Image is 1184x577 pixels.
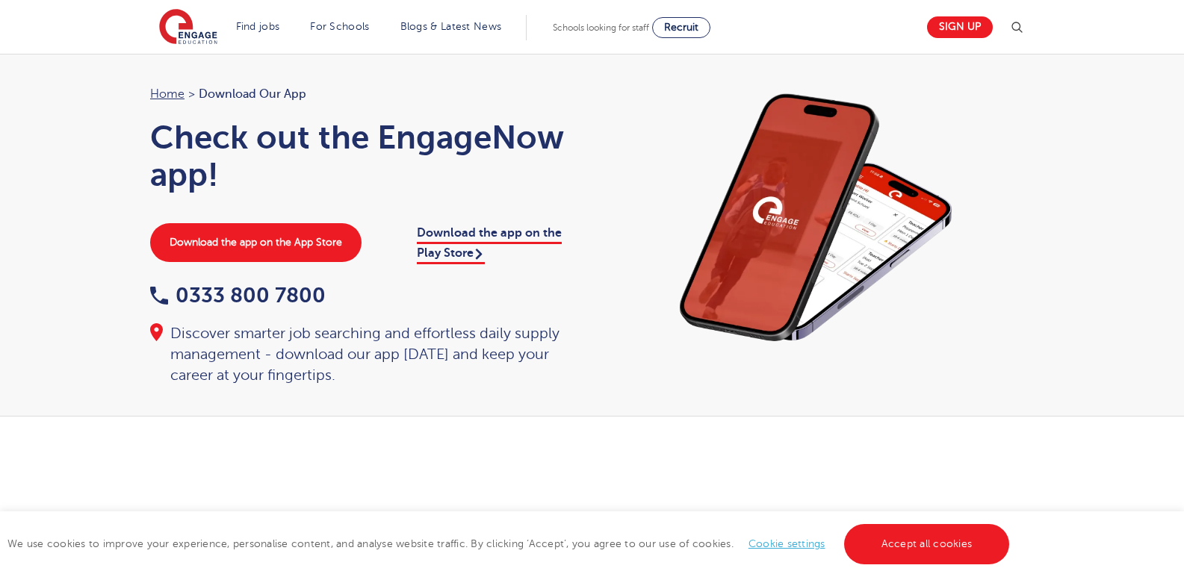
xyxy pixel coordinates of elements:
[652,17,710,38] a: Recruit
[664,22,698,33] span: Recruit
[553,22,649,33] span: Schools looking for staff
[159,9,217,46] img: Engage Education
[927,16,993,38] a: Sign up
[199,84,306,104] span: Download our app
[150,323,577,386] div: Discover smarter job searching and effortless daily supply management - download our app [DATE] a...
[844,524,1010,564] a: Accept all cookies
[400,21,502,32] a: Blogs & Latest News
[150,84,577,104] nav: breadcrumb
[417,226,562,263] a: Download the app on the Play Store
[236,21,280,32] a: Find jobs
[310,21,369,32] a: For Schools
[748,538,825,549] a: Cookie settings
[150,284,326,307] a: 0333 800 7800
[188,87,195,101] span: >
[150,87,185,101] a: Home
[150,223,362,262] a: Download the app on the App Store
[7,538,1013,549] span: We use cookies to improve your experience, personalise content, and analyse website traffic. By c...
[150,119,577,193] h1: Check out the EngageNow app!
